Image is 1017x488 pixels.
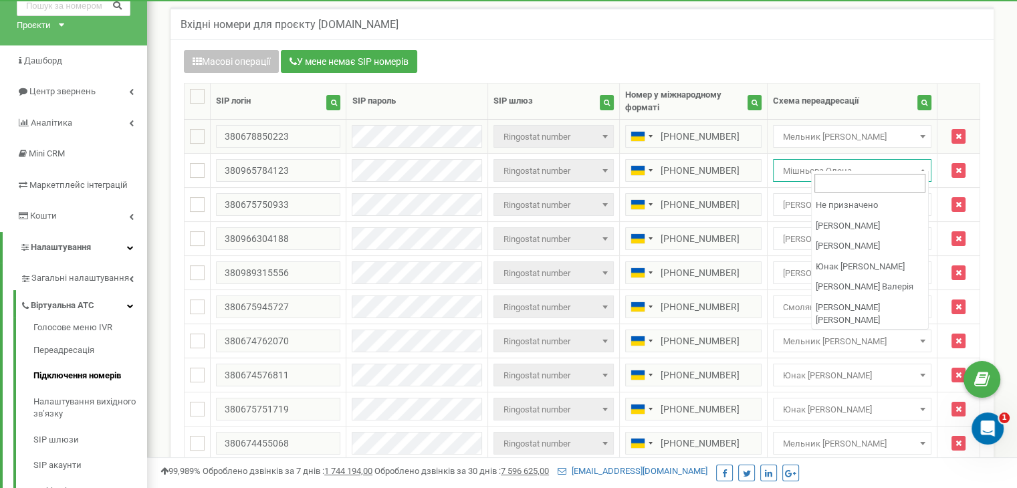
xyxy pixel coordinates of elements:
[626,262,657,283] div: Telephone country code
[778,435,927,453] span: Мельник Ольга
[33,427,147,453] a: SIP шлюзи
[812,236,928,257] li: [PERSON_NAME]
[29,180,128,190] span: Маркетплейс інтеграцій
[346,84,488,120] th: SIP пароль
[31,272,129,285] span: Загальні налаштування
[29,148,65,158] span: Mini CRM
[33,338,147,364] a: Переадресація
[184,50,279,73] button: Масові операції
[625,432,762,455] input: 050 123 4567
[493,330,614,352] span: Ringostat number
[778,162,927,180] span: Мішньова Олена
[493,193,614,216] span: Ringostat number
[493,125,614,148] span: Ringostat number
[498,366,609,385] span: Ringostat number
[181,19,399,31] h5: Вхідні номери для проєкту [DOMAIN_NAME]
[773,261,931,284] span: Дегнера Мирослава
[626,398,657,420] div: Telephone country code
[812,277,928,297] li: [PERSON_NAME] Валерія
[773,398,931,420] span: Юнак Анна
[33,322,147,338] a: Голосове меню IVR
[33,389,147,427] a: Налаштування вихідного зв’язку
[501,466,549,476] u: 7 596 625,00
[626,126,657,147] div: Telephone country code
[324,466,372,476] u: 1 744 194,00
[33,453,147,479] a: SIP акаунти
[773,227,931,250] span: Оверченко Тетяна
[778,128,927,146] span: Мельник Ольга
[626,330,657,352] div: Telephone country code
[778,366,927,385] span: Юнак Анна
[498,400,609,419] span: Ringostat number
[498,230,609,249] span: Ringostat number
[812,297,928,330] li: [PERSON_NAME] [PERSON_NAME]
[625,261,762,284] input: 050 123 4567
[778,332,927,351] span: Мельник Ольга
[160,466,201,476] span: 99,989%
[493,261,614,284] span: Ringostat number
[812,257,928,277] li: Юнак [PERSON_NAME]
[216,95,251,108] div: SIP логін
[625,295,762,318] input: 050 123 4567
[625,227,762,250] input: 050 123 4567
[33,363,147,389] a: Підключення номерів
[626,194,657,215] div: Telephone country code
[625,193,762,216] input: 050 123 4567
[493,95,533,108] div: SIP шлюз
[31,242,91,252] span: Налаштування
[498,128,609,146] span: Ringostat number
[20,290,147,318] a: Віртуальна АТС
[625,330,762,352] input: 050 123 4567
[493,295,614,318] span: Ringostat number
[20,263,147,290] a: Загальні налаштування
[773,95,859,108] div: Схема переадресації
[773,295,931,318] span: Смоляная Эвелина
[626,433,657,454] div: Telephone country code
[498,264,609,283] span: Ringostat number
[778,400,927,419] span: Юнак Анна
[773,364,931,386] span: Юнак Анна
[626,228,657,249] div: Telephone country code
[778,196,927,215] span: Василенко Ксения
[31,118,72,128] span: Аналiтика
[498,435,609,453] span: Ringostat number
[625,89,748,114] div: Номер у міжнародному форматі
[498,162,609,180] span: Ringostat number
[29,86,96,96] span: Центр звернень
[203,466,372,476] span: Оброблено дзвінків за 7 днів :
[281,50,417,73] button: У мене немає SIP номерів
[626,160,657,181] div: Telephone country code
[773,330,931,352] span: Мельник Ольга
[626,364,657,386] div: Telephone country code
[493,159,614,182] span: Ringostat number
[374,466,549,476] span: Оброблено дзвінків за 30 днів :
[498,196,609,215] span: Ringostat number
[498,332,609,351] span: Ringostat number
[626,296,657,318] div: Telephone country code
[558,466,707,476] a: [EMAIL_ADDRESS][DOMAIN_NAME]
[17,19,51,32] div: Проєкти
[999,412,1010,423] span: 1
[625,364,762,386] input: 050 123 4567
[24,55,62,66] span: Дашборд
[773,159,931,182] span: Мішньова Олена
[625,125,762,148] input: 050 123 4567
[3,232,147,263] a: Налаштування
[625,398,762,420] input: 050 123 4567
[812,216,928,237] li: [PERSON_NAME]
[773,125,931,148] span: Мельник Ольга
[778,298,927,317] span: Смоляная Эвелина
[773,432,931,455] span: Мельник Ольга
[778,230,927,249] span: Оверченко Тетяна
[812,195,928,216] li: Не призначено
[30,211,57,221] span: Кошти
[493,398,614,420] span: Ringostat number
[778,264,927,283] span: Дегнера Мирослава
[972,412,1004,445] iframe: Intercom live chat
[498,298,609,317] span: Ringostat number
[773,193,931,216] span: Василенко Ксения
[625,159,762,182] input: 050 123 4567
[31,299,94,312] span: Віртуальна АТС
[493,364,614,386] span: Ringostat number
[493,227,614,250] span: Ringostat number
